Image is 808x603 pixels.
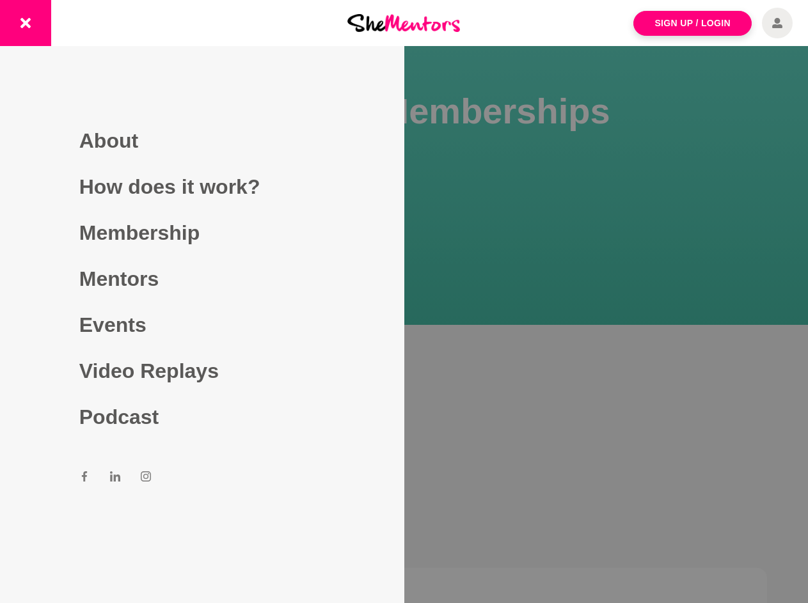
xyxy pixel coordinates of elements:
a: LinkedIn [110,471,120,486]
a: About [79,118,325,164]
a: Mentors [79,256,325,302]
a: Sign Up / Login [633,11,752,36]
img: She Mentors Logo [347,14,460,31]
a: Events [79,302,325,348]
a: Instagram [141,471,151,486]
a: Membership [79,210,325,256]
a: Video Replays [79,348,325,394]
a: How does it work? [79,164,325,210]
a: Podcast [79,394,325,440]
a: Facebook [79,471,90,486]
